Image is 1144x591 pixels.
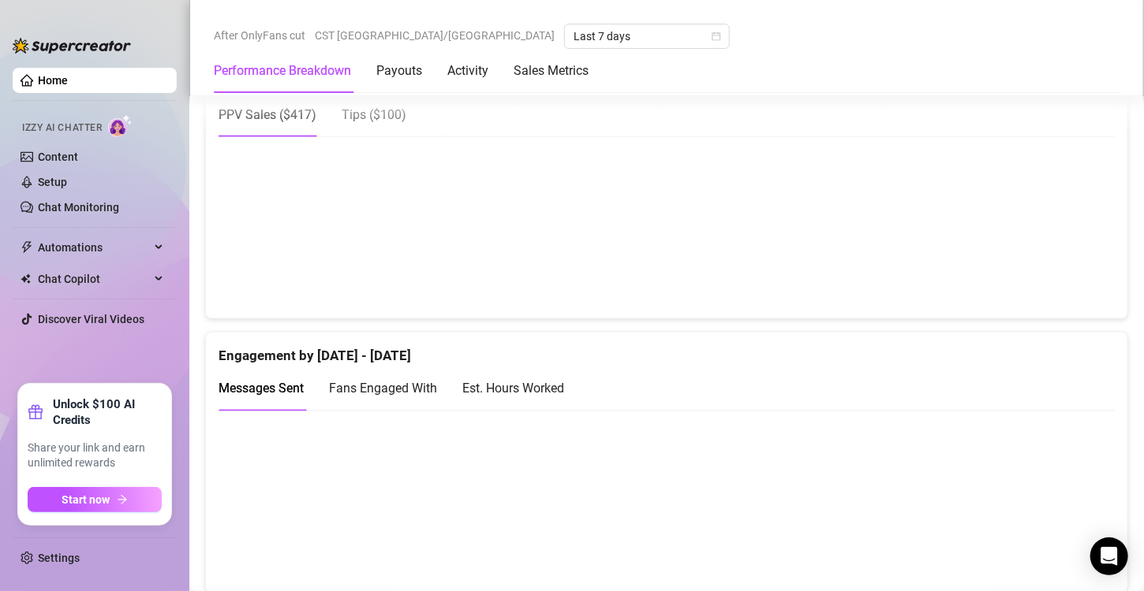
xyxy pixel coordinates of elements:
[13,38,131,54] img: logo-BBDzfeDw.svg
[38,151,78,163] a: Content
[62,493,110,506] span: Start now
[342,107,406,122] span: Tips ( $100 )
[28,487,162,512] button: Start nowarrow-right
[38,552,80,564] a: Settings
[214,24,305,47] span: After OnlyFans cut
[21,273,31,284] img: Chat Copilot
[38,266,150,292] span: Chat Copilot
[219,107,316,122] span: PPV Sales ( $417 )
[574,24,720,48] span: Last 7 days
[712,32,721,41] span: calendar
[376,61,422,80] div: Payouts
[38,74,68,87] a: Home
[329,381,437,396] span: Fans Engaged With
[117,494,128,505] span: arrow-right
[462,378,564,398] div: Est. Hours Worked
[21,241,33,254] span: thunderbolt
[28,440,162,471] span: Share your link and earn unlimited rewards
[28,404,43,420] span: gift
[315,24,555,47] span: CST [GEOGRAPHIC_DATA]/[GEOGRAPHIC_DATA]
[53,396,162,428] strong: Unlock $100 AI Credits
[38,235,150,260] span: Automations
[22,121,102,136] span: Izzy AI Chatter
[38,201,119,214] a: Chat Monitoring
[447,61,488,80] div: Activity
[219,381,304,396] span: Messages Sent
[1090,537,1128,575] div: Open Intercom Messenger
[219,333,1115,366] div: Engagement by [DATE] - [DATE]
[214,61,351,80] div: Performance Breakdown
[38,176,67,188] a: Setup
[38,313,144,325] a: Discover Viral Videos
[108,114,133,137] img: AI Chatter
[514,61,589,80] div: Sales Metrics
